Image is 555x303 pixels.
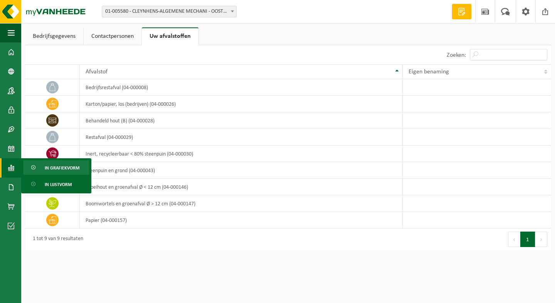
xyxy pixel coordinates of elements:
[142,27,198,45] a: Uw afvalstoffen
[80,79,402,96] td: bedrijfsrestafval (04-000008)
[80,129,402,146] td: restafval (04-000029)
[80,146,402,162] td: inert, recycleerbaar < 80% steenpuin (04-000030)
[80,96,402,112] td: karton/papier, los (bedrijven) (04-000026)
[45,161,79,175] span: In grafiekvorm
[102,6,236,17] span: 01-005580 - CLEYNHENS-ALGEMENE MECHANI - OOSTKAMP
[84,27,141,45] a: Contactpersonen
[535,232,547,247] button: Next
[80,179,402,195] td: snoeihout en groenafval Ø < 12 cm (04-000146)
[25,27,83,45] a: Bedrijfsgegevens
[102,6,237,17] span: 01-005580 - CLEYNHENS-ALGEMENE MECHANI - OOSTKAMP
[409,69,449,75] span: Eigen benaming
[45,177,72,192] span: In lijstvorm
[80,195,402,212] td: boomwortels en groenafval Ø > 12 cm (04-000147)
[447,52,466,58] label: Zoeken:
[29,232,83,246] div: 1 tot 9 van 9 resultaten
[86,69,108,75] span: Afvalstof
[80,212,402,229] td: papier (04-000157)
[508,232,520,247] button: Previous
[23,177,89,191] a: In lijstvorm
[80,112,402,129] td: behandeld hout (B) (04-000028)
[520,232,535,247] button: 1
[23,160,89,175] a: In grafiekvorm
[80,162,402,179] td: steenpuin en grond (04-000043)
